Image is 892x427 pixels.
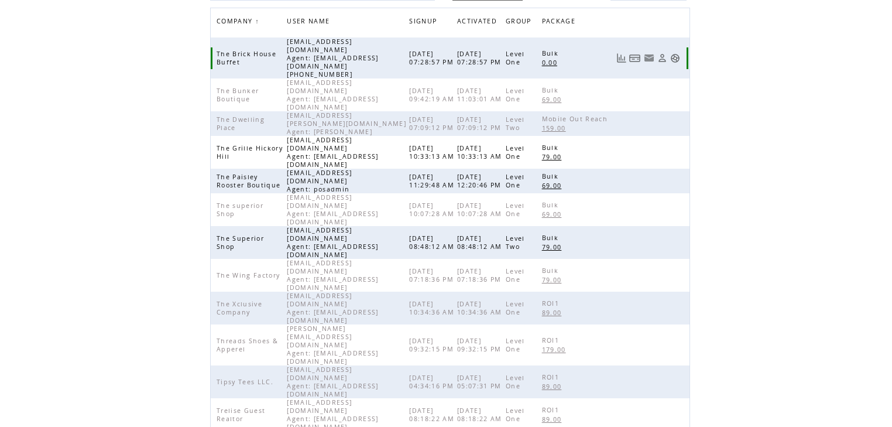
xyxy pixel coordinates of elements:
span: [EMAIL_ADDRESS][DOMAIN_NAME] Agent: [EMAIL_ADDRESS][DOMAIN_NAME] [287,78,378,111]
span: [PERSON_NAME][EMAIL_ADDRESS][DOMAIN_NAME] Agent: [EMAIL_ADDRESS][DOMAIN_NAME] [287,324,378,365]
span: Level One [506,144,525,160]
span: Bulk [542,201,561,209]
span: 179.00 [542,346,569,354]
span: COMPANY [217,14,255,31]
span: The Bunker Boutique [217,87,259,103]
span: Level Two [506,234,525,251]
span: 79.00 [542,243,565,251]
span: Level One [506,87,525,103]
a: View Bills [629,53,641,63]
span: [EMAIL_ADDRESS][DOMAIN_NAME] Agent: [EMAIL_ADDRESS][DOMAIN_NAME] [PHONE_NUMBER] [287,37,378,78]
span: The superior Shop [217,201,263,218]
span: Trelise Guest Realtor [217,406,265,423]
span: [DATE] 10:33:13 AM [409,144,457,160]
span: [EMAIL_ADDRESS][DOMAIN_NAME] Agent: [EMAIL_ADDRESS][DOMAIN_NAME] [287,136,378,169]
span: [DATE] 10:33:13 AM [457,144,505,160]
span: Level One [506,374,525,390]
span: [DATE] 12:20:46 PM [457,173,505,189]
span: PACKAGE [542,14,578,31]
span: [DATE] 10:34:36 AM [457,300,505,316]
span: Bulk [542,49,561,57]
span: [DATE] 07:18:36 PM [409,267,457,283]
span: [DATE] 09:32:15 PM [457,337,505,353]
a: 69.00 [542,94,568,104]
a: 89.00 [542,308,568,317]
span: [DATE] 07:18:36 PM [457,267,505,283]
span: [DATE] 09:42:19 AM [409,87,457,103]
span: Level One [506,50,525,66]
span: The Dwelling Place [217,115,265,132]
a: ACTIVATED [457,14,503,31]
span: Level One [506,406,525,423]
span: 89.00 [542,415,565,423]
span: 79.00 [542,276,565,284]
a: 159.00 [542,123,572,133]
span: [DATE] 07:09:12 PM [409,115,457,132]
span: [EMAIL_ADDRESS][PERSON_NAME][DOMAIN_NAME] Agent: [PERSON_NAME] [287,111,406,136]
span: The Brick House Buffet [217,50,276,66]
span: 89.00 [542,309,565,317]
span: [DATE] 09:32:15 PM [409,337,457,353]
a: USER NAME [287,17,332,24]
span: Level One [506,337,525,353]
span: GROUP [506,14,534,31]
a: PACKAGE [542,14,581,31]
span: 69.00 [542,210,565,218]
span: [DATE] 07:28:57 PM [457,50,505,66]
a: 69.00 [542,180,568,190]
a: 0.00 [542,57,563,67]
span: [DATE] 08:18:22 AM [457,406,505,423]
a: 69.00 [542,209,568,219]
a: Support [670,53,680,63]
span: Bulk [542,234,561,242]
a: Resend welcome email to this user [644,53,654,63]
a: COMPANY↑ [217,18,259,25]
span: [DATE] 07:28:57 PM [409,50,457,66]
span: Level One [506,267,525,283]
span: ROI1 [542,299,562,308]
span: [EMAIL_ADDRESS][DOMAIN_NAME] Agent: [EMAIL_ADDRESS][DOMAIN_NAME] [287,259,378,292]
a: 79.00 [542,275,568,285]
span: [EMAIL_ADDRESS][DOMAIN_NAME] Agent: [EMAIL_ADDRESS][DOMAIN_NAME] [287,292,378,324]
span: 0.00 [542,59,560,67]
span: [EMAIL_ADDRESS][DOMAIN_NAME] Agent: [EMAIL_ADDRESS][DOMAIN_NAME] [287,193,378,226]
span: Bulk [542,172,561,180]
span: Level One [506,173,525,189]
span: USER NAME [287,14,332,31]
span: ROI1 [542,336,562,344]
a: 89.00 [542,414,568,424]
span: [DATE] 05:07:31 PM [457,374,505,390]
span: 89.00 [542,382,565,391]
span: [EMAIL_ADDRESS][DOMAIN_NAME] Agent: [EMAIL_ADDRESS][DOMAIN_NAME] [287,365,378,398]
span: The Superior Shop [217,234,264,251]
a: View Profile [657,53,667,63]
span: [DATE] 11:29:48 AM [409,173,457,189]
a: 79.00 [542,152,568,162]
span: [EMAIL_ADDRESS][DOMAIN_NAME] Agent: posadmin [287,169,352,193]
span: [DATE] 04:34:16 PM [409,374,457,390]
span: The Paisley Rooster Boutique [217,173,283,189]
span: The Xclusive Company [217,300,262,316]
span: Threads Shoes & Apperel [217,337,278,353]
a: GROUP [506,14,537,31]
span: [DATE] 10:07:28 AM [457,201,505,218]
span: 159.00 [542,124,569,132]
span: Tipsy Tees LLC. [217,378,276,386]
span: ROI1 [542,406,562,414]
span: 69.00 [542,182,565,190]
span: [DATE] 10:07:28 AM [409,201,457,218]
span: The Grille Hickory Hill [217,144,283,160]
span: Level Two [506,115,525,132]
span: [DATE] 08:48:12 AM [457,234,505,251]
span: 79.00 [542,153,565,161]
span: SIGNUP [409,14,440,31]
span: Bulk [542,144,561,152]
span: Bulk [542,267,561,275]
span: [DATE] 07:09:12 PM [457,115,505,132]
span: Mobile Out Reach [542,115,610,123]
span: Level One [506,201,525,218]
span: ROI1 [542,373,562,381]
span: Level One [506,300,525,316]
a: 79.00 [542,242,568,252]
span: [DATE] 10:34:36 AM [409,300,457,316]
